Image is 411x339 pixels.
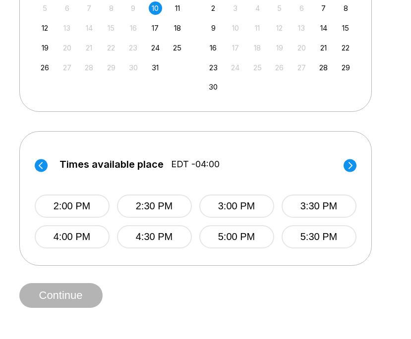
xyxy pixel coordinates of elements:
[126,21,140,35] div: Not available Thursday, October 16th, 2025
[60,21,74,35] div: Not available Monday, October 13th, 2025
[251,21,264,35] div: Not available Tuesday, November 11th, 2025
[38,41,52,54] div: Choose Sunday, October 19th, 2025
[149,61,162,74] div: Choose Friday, October 31st, 2025
[105,61,118,74] div: Not available Wednesday, October 29th, 2025
[282,194,356,218] button: 3:30 PM
[273,1,286,15] div: Not available Wednesday, November 5th, 2025
[149,21,162,35] div: Choose Friday, October 17th, 2025
[38,1,52,15] div: Not available Sunday, October 5th, 2025
[199,194,274,218] button: 3:00 PM
[339,61,352,74] div: Choose Saturday, November 29th, 2025
[207,80,220,94] div: Choose Sunday, November 30th, 2025
[126,41,140,54] div: Not available Thursday, October 23rd, 2025
[35,194,110,218] button: 2:00 PM
[171,159,220,170] span: EDT -04:00
[295,41,308,54] div: Not available Thursday, November 20th, 2025
[105,1,118,15] div: Not available Wednesday, October 8th, 2025
[339,41,352,54] div: Choose Saturday, November 22nd, 2025
[295,21,308,35] div: Not available Thursday, November 13th, 2025
[105,21,118,35] div: Not available Wednesday, October 15th, 2025
[251,41,264,54] div: Not available Tuesday, November 18th, 2025
[229,61,242,74] div: Not available Monday, November 24th, 2025
[82,41,96,54] div: Not available Tuesday, October 21st, 2025
[273,21,286,35] div: Not available Wednesday, November 12th, 2025
[82,21,96,35] div: Not available Tuesday, October 14th, 2025
[295,1,308,15] div: Not available Thursday, November 6th, 2025
[171,21,184,35] div: Choose Saturday, October 18th, 2025
[59,159,164,170] span: Times available place
[82,1,96,15] div: Not available Tuesday, October 7th, 2025
[229,1,242,15] div: Not available Monday, November 3rd, 2025
[282,225,356,248] button: 5:30 PM
[38,61,52,74] div: Choose Sunday, October 26th, 2025
[60,61,74,74] div: Not available Monday, October 27th, 2025
[38,21,52,35] div: Choose Sunday, October 12th, 2025
[199,225,274,248] button: 5:00 PM
[117,225,192,248] button: 4:30 PM
[35,225,110,248] button: 4:00 PM
[207,1,220,15] div: Choose Sunday, November 2nd, 2025
[171,41,184,54] div: Choose Saturday, October 25th, 2025
[273,41,286,54] div: Not available Wednesday, November 19th, 2025
[317,1,330,15] div: Choose Friday, November 7th, 2025
[317,61,330,74] div: Choose Friday, November 28th, 2025
[251,1,264,15] div: Not available Tuesday, November 4th, 2025
[126,61,140,74] div: Not available Thursday, October 30th, 2025
[229,21,242,35] div: Not available Monday, November 10th, 2025
[105,41,118,54] div: Not available Wednesday, October 22nd, 2025
[207,61,220,74] div: Choose Sunday, November 23rd, 2025
[60,1,74,15] div: Not available Monday, October 6th, 2025
[207,41,220,54] div: Choose Sunday, November 16th, 2025
[126,1,140,15] div: Not available Thursday, October 9th, 2025
[60,41,74,54] div: Not available Monday, October 20th, 2025
[339,21,352,35] div: Choose Saturday, November 15th, 2025
[295,61,308,74] div: Not available Thursday, November 27th, 2025
[339,1,352,15] div: Choose Saturday, November 8th, 2025
[251,61,264,74] div: Not available Tuesday, November 25th, 2025
[317,41,330,54] div: Choose Friday, November 21st, 2025
[149,41,162,54] div: Choose Friday, October 24th, 2025
[229,41,242,54] div: Not available Monday, November 17th, 2025
[171,1,184,15] div: Choose Saturday, October 11th, 2025
[149,1,162,15] div: Choose Friday, October 10th, 2025
[273,61,286,74] div: Not available Wednesday, November 26th, 2025
[317,21,330,35] div: Choose Friday, November 14th, 2025
[82,61,96,74] div: Not available Tuesday, October 28th, 2025
[207,21,220,35] div: Choose Sunday, November 9th, 2025
[117,194,192,218] button: 2:30 PM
